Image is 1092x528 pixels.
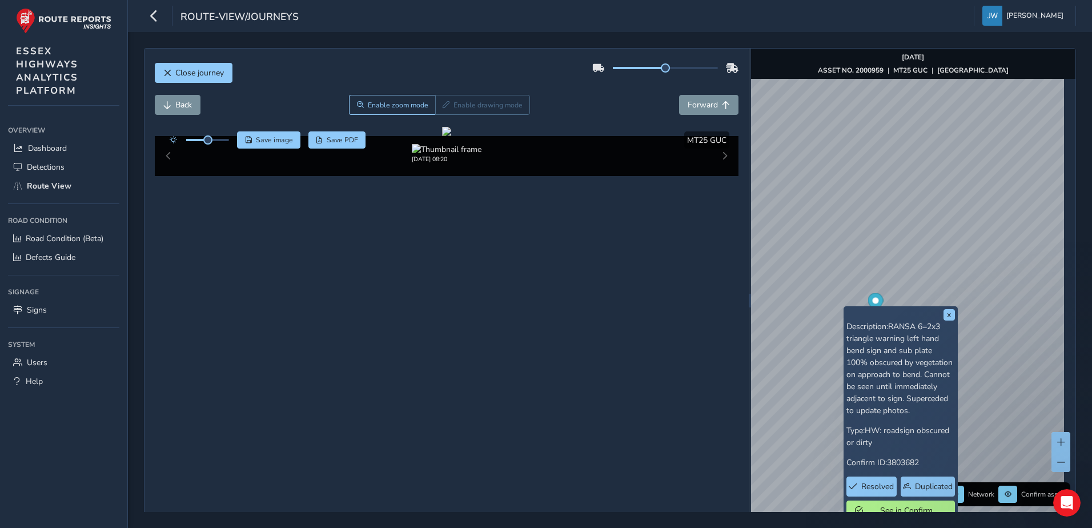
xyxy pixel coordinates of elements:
[256,135,293,145] span: Save image
[901,477,954,497] button: Duplicated
[8,212,119,229] div: Road Condition
[175,67,224,78] span: Close journey
[687,135,726,146] span: MT25 GUC
[982,6,1002,26] img: diamond-layout
[8,158,119,177] a: Detections
[180,10,299,26] span: route-view/journeys
[27,162,65,173] span: Detections
[818,66,1009,75] div: | |
[846,425,955,449] p: Type:
[937,66,1009,75] strong: [GEOGRAPHIC_DATA]
[846,501,955,521] button: See in Confirm
[893,66,928,75] strong: MT25 GUC
[16,8,111,34] img: rr logo
[887,457,919,468] span: 3803682
[8,122,119,139] div: Overview
[26,252,75,263] span: Defects Guide
[27,357,47,368] span: Users
[982,6,1067,26] button: [PERSON_NAME]
[688,99,718,110] span: Forward
[8,177,119,195] a: Route View
[846,321,953,416] span: RANSA 6=2x3 triangle warning left hand bend sign and sub plate 100% obscured by vegetation on app...
[846,425,949,448] span: HW: roadsign obscured or dirty
[968,490,994,499] span: Network
[8,248,119,267] a: Defects Guide
[868,293,883,317] div: Map marker
[846,457,955,469] p: Confirm ID:
[8,229,119,248] a: Road Condition (Beta)
[16,45,78,97] span: ESSEX HIGHWAYS ANALYTICS PLATFORM
[846,477,897,497] button: Resolved
[1006,6,1063,26] span: [PERSON_NAME]
[679,95,738,115] button: Forward
[8,283,119,301] div: Signage
[155,95,200,115] button: Back
[818,66,884,75] strong: ASSET NO. 2000959
[175,99,192,110] span: Back
[8,336,119,353] div: System
[26,233,103,244] span: Road Condition (Beta)
[8,301,119,319] a: Signs
[8,139,119,158] a: Dashboard
[846,321,955,417] p: Description:
[368,101,428,110] span: Enable zoom mode
[8,353,119,372] a: Users
[308,131,366,149] button: PDF
[26,376,43,387] span: Help
[8,372,119,391] a: Help
[27,181,71,191] span: Route View
[28,143,67,154] span: Dashboard
[327,135,358,145] span: Save PDF
[27,305,47,315] span: Signs
[412,144,481,155] img: Thumbnail frame
[349,95,435,115] button: Zoom
[861,481,894,492] span: Resolved
[1053,489,1081,517] iframe: Intercom live chat
[155,63,232,83] button: Close journey
[1021,490,1067,499] span: Confirm assets
[902,53,924,62] strong: [DATE]
[412,155,481,163] div: [DATE] 08:20
[915,481,953,492] span: Duplicated
[237,131,300,149] button: Save
[944,309,955,321] button: x
[867,505,946,516] span: See in Confirm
